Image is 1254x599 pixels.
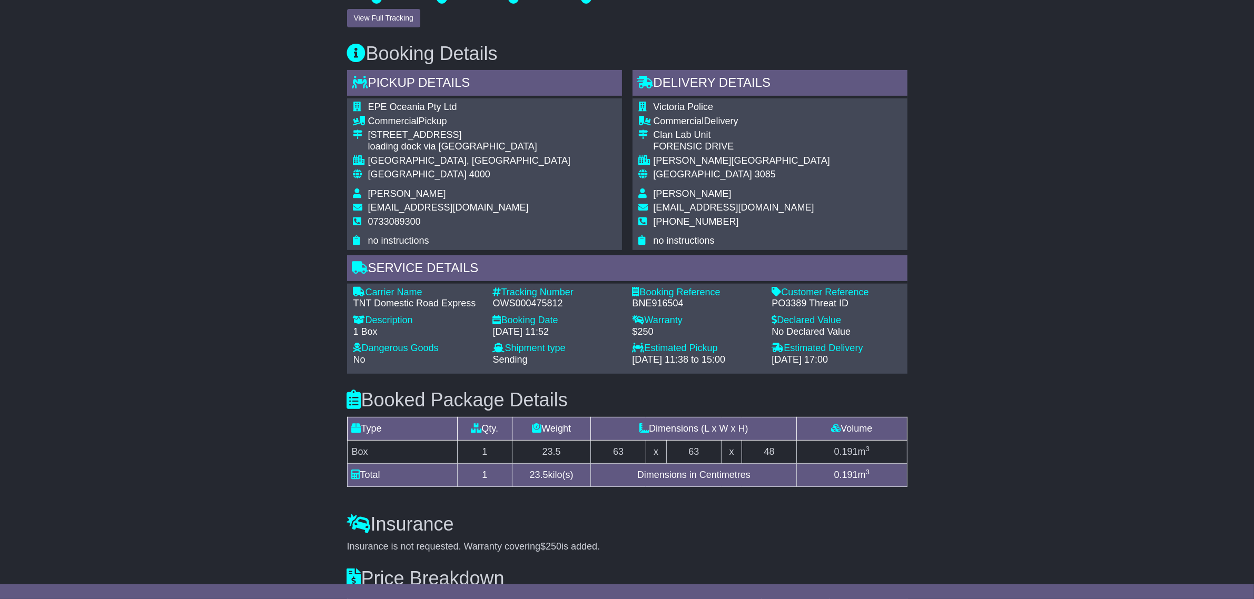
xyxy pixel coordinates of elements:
[633,315,762,326] div: Warranty
[368,202,529,213] span: [EMAIL_ADDRESS][DOMAIN_NAME]
[772,298,901,310] div: PO3389 Threat ID
[368,155,571,167] div: [GEOGRAPHIC_DATA], [GEOGRAPHIC_DATA]
[457,417,512,441] td: Qty.
[772,354,901,366] div: [DATE] 17:00
[493,315,622,326] div: Booking Date
[347,441,457,464] td: Box
[654,116,704,126] span: Commercial
[368,216,421,227] span: 0733089300
[368,116,571,127] div: Pickup
[772,343,901,354] div: Estimated Delivery
[347,568,907,589] h3: Price Breakdown
[633,287,762,298] div: Booking Reference
[469,169,490,179] span: 4000
[540,541,561,552] span: $250
[654,155,830,167] div: [PERSON_NAME][GEOGRAPHIC_DATA]
[654,202,814,213] span: [EMAIL_ADDRESS][DOMAIN_NAME]
[493,287,622,298] div: Tracking Number
[353,354,366,365] span: No
[654,102,714,112] span: Victoria Police
[457,464,512,487] td: 1
[834,446,858,457] span: 0.191
[633,70,907,98] div: Delivery Details
[512,417,591,441] td: Weight
[633,326,762,338] div: $250
[493,354,528,365] span: Sending
[654,169,752,179] span: [GEOGRAPHIC_DATA]
[493,298,622,310] div: OWS000475812
[347,390,907,411] h3: Booked Package Details
[654,235,715,246] span: no instructions
[755,169,776,179] span: 3085
[666,441,722,464] td: 63
[591,441,646,464] td: 63
[347,464,457,487] td: Total
[353,326,482,338] div: 1 Box
[347,255,907,284] div: Service Details
[512,441,591,464] td: 23.5
[866,468,870,476] sup: 3
[633,343,762,354] div: Estimated Pickup
[772,315,901,326] div: Declared Value
[493,343,622,354] div: Shipment type
[368,235,429,246] span: no instructions
[654,188,732,199] span: [PERSON_NAME]
[368,188,446,199] span: [PERSON_NAME]
[493,326,622,338] div: [DATE] 11:52
[368,129,571,141] div: [STREET_ADDRESS]
[834,470,858,480] span: 0.191
[772,287,901,298] div: Customer Reference
[654,116,830,127] div: Delivery
[368,116,419,126] span: Commercial
[353,315,482,326] div: Description
[353,298,482,310] div: TNT Domestic Road Express
[742,441,797,464] td: 48
[347,541,907,553] div: Insurance is not requested. Warranty covering is added.
[512,464,591,487] td: kilo(s)
[347,514,907,535] h3: Insurance
[368,102,457,112] span: EPE Oceania Pty Ltd
[457,441,512,464] td: 1
[797,417,907,441] td: Volume
[368,169,467,179] span: [GEOGRAPHIC_DATA]
[654,129,830,141] div: Clan Lab Unit
[797,441,907,464] td: m
[347,417,457,441] td: Type
[347,70,622,98] div: Pickup Details
[772,326,901,338] div: No Declared Value
[722,441,742,464] td: x
[633,354,762,366] div: [DATE] 11:38 to 15:00
[353,287,482,298] div: Carrier Name
[347,43,907,64] h3: Booking Details
[368,141,571,153] div: loading dock via [GEOGRAPHIC_DATA]
[347,9,420,27] button: View Full Tracking
[654,216,739,227] span: [PHONE_NUMBER]
[591,464,797,487] td: Dimensions in Centimetres
[654,141,830,153] div: FORENSIC DRIVE
[591,417,797,441] td: Dimensions (L x W x H)
[530,470,548,480] span: 23.5
[866,445,870,453] sup: 3
[797,464,907,487] td: m
[646,441,666,464] td: x
[353,343,482,354] div: Dangerous Goods
[633,298,762,310] div: BNE916504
